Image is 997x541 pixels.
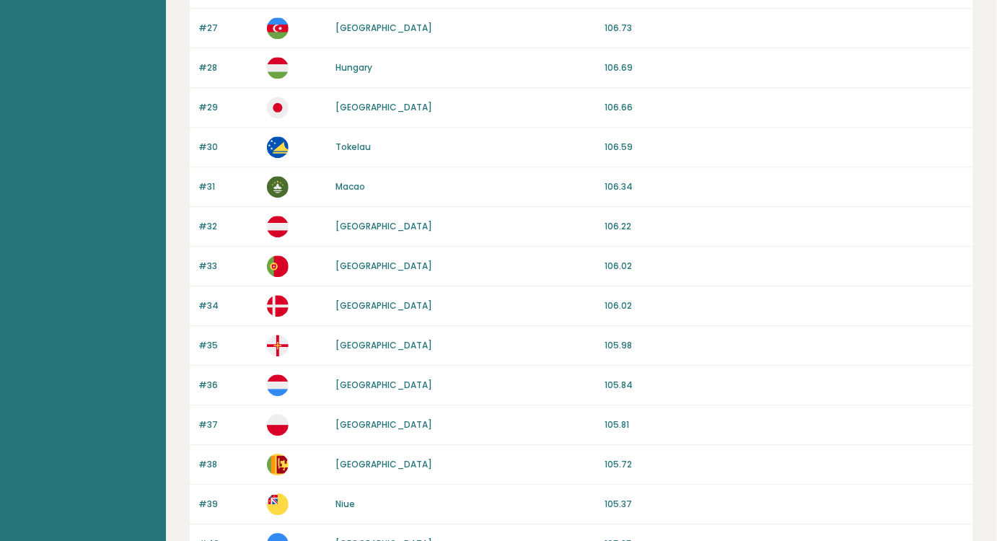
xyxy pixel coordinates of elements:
p: #28 [198,61,258,74]
p: #36 [198,379,258,392]
img: mo.svg [267,176,289,198]
img: pt.svg [267,255,289,277]
a: Niue [335,498,355,510]
p: #30 [198,141,258,154]
p: 106.69 [605,61,965,74]
p: #37 [198,418,258,431]
p: 105.72 [605,458,965,471]
img: lk.svg [267,454,289,475]
p: #33 [198,260,258,273]
img: dk.svg [267,295,289,317]
p: #29 [198,101,258,114]
p: 106.34 [605,180,965,193]
p: #27 [198,22,258,35]
a: [GEOGRAPHIC_DATA] [335,22,432,34]
a: [GEOGRAPHIC_DATA] [335,418,432,431]
p: #38 [198,458,258,471]
img: hu.svg [267,57,289,79]
a: Hungary [335,61,372,74]
p: 106.59 [605,141,965,154]
p: 105.84 [605,379,965,392]
p: 105.81 [605,418,965,431]
a: [GEOGRAPHIC_DATA] [335,101,432,113]
img: lu.svg [267,374,289,396]
img: jp.svg [267,97,289,118]
a: [GEOGRAPHIC_DATA] [335,260,432,272]
p: 106.02 [605,299,965,312]
a: Tokelau [335,141,371,153]
p: 106.66 [605,101,965,114]
img: az.svg [267,17,289,39]
p: #32 [198,220,258,233]
img: tk.svg [267,136,289,158]
img: nu.svg [267,493,289,515]
p: #31 [198,180,258,193]
a: [GEOGRAPHIC_DATA] [335,339,432,351]
p: 105.98 [605,339,965,352]
p: 105.37 [605,498,965,511]
a: Macao [335,180,365,193]
p: 106.22 [605,220,965,233]
p: 106.02 [605,260,965,273]
p: #35 [198,339,258,352]
a: [GEOGRAPHIC_DATA] [335,299,432,312]
p: 106.73 [605,22,965,35]
p: #34 [198,299,258,312]
a: [GEOGRAPHIC_DATA] [335,458,432,470]
a: [GEOGRAPHIC_DATA] [335,220,432,232]
img: at.svg [267,216,289,237]
p: #39 [198,498,258,511]
a: [GEOGRAPHIC_DATA] [335,379,432,391]
img: pl.svg [267,414,289,436]
img: gg.svg [267,335,289,356]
